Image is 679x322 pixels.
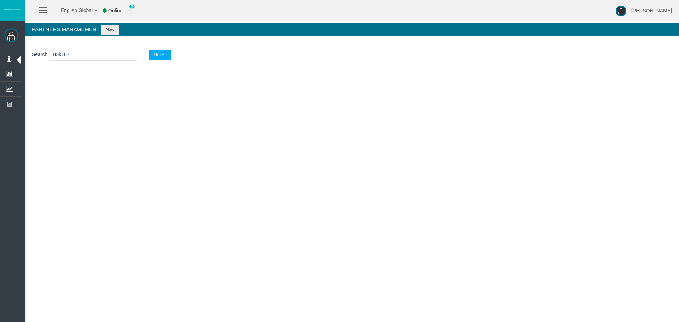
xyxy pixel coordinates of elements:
button: Get All [149,50,171,60]
img: user_small.png [127,7,133,14]
span: English Global [52,7,93,13]
p: : [32,50,672,61]
span: 0 [129,4,135,9]
span: Partners Management [32,26,100,32]
img: logo.svg [4,8,21,11]
span: Online [108,8,122,13]
label: Search [32,51,47,59]
span: [PERSON_NAME] [631,8,672,13]
button: New [101,25,119,35]
img: user-image [616,6,626,16]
